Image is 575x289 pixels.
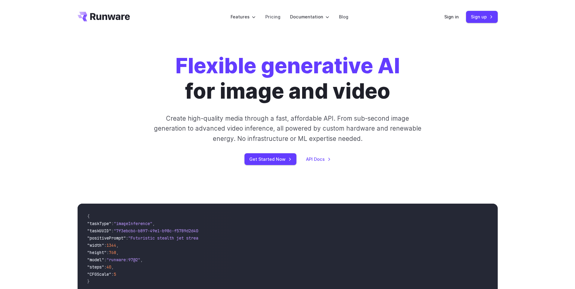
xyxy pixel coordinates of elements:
[109,250,116,255] span: 768
[87,272,111,277] span: "CFGScale"
[114,228,206,233] span: "7f3ebcb6-b897-49e1-b98c-f5789d2d40d7"
[87,243,104,248] span: "width"
[111,264,114,270] span: ,
[104,257,107,262] span: :
[265,13,280,20] a: Pricing
[87,264,104,270] span: "steps"
[87,235,126,241] span: "positivePrompt"
[114,272,116,277] span: 5
[339,13,348,20] a: Blog
[104,264,107,270] span: :
[306,156,331,163] a: API Docs
[78,12,130,21] a: Go to /
[111,228,114,233] span: :
[107,243,116,248] span: 1344
[87,221,111,226] span: "taskType"
[116,250,119,255] span: ,
[87,257,104,262] span: "model"
[116,243,119,248] span: ,
[128,235,348,241] span: "Futuristic stealth jet streaking through a neon-lit cityscape with glowing purple exhaust"
[140,257,143,262] span: ,
[107,264,111,270] span: 40
[152,221,155,226] span: ,
[114,221,152,226] span: "imageInference"
[444,13,459,20] a: Sign in
[175,53,400,104] h1: for image and video
[111,221,114,226] span: :
[87,214,90,219] span: {
[104,243,107,248] span: :
[175,53,400,78] strong: Flexible generative AI
[87,228,111,233] span: "taskUUID"
[87,279,90,284] span: }
[153,113,422,144] p: Create high-quality media through a fast, affordable API. From sub-second image generation to adv...
[244,153,296,165] a: Get Started Now
[126,235,128,241] span: :
[111,272,114,277] span: :
[107,257,140,262] span: "runware:97@2"
[290,13,329,20] label: Documentation
[466,11,498,23] a: Sign up
[87,250,107,255] span: "height"
[231,13,256,20] label: Features
[107,250,109,255] span: :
